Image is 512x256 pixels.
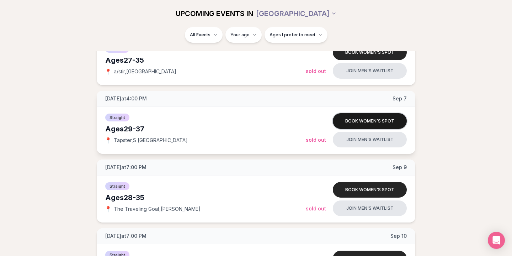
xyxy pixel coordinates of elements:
[176,9,253,19] span: UPCOMING EVENTS IN
[105,206,111,212] span: 📍
[333,113,407,129] button: Book women's spot
[333,45,407,60] button: Book women's spot
[306,137,326,143] span: Sold Out
[270,32,315,38] span: Ages I prefer to meet
[114,68,176,75] span: a/stir , [GEOGRAPHIC_DATA]
[306,68,326,74] span: Sold Out
[265,27,327,43] button: Ages I prefer to meet
[256,6,337,21] button: [GEOGRAPHIC_DATA]
[105,182,129,190] span: Straight
[390,233,407,240] span: Sep 10
[333,182,407,198] button: Book women's spot
[105,55,306,65] div: Ages 27-35
[105,69,111,74] span: 📍
[105,193,306,203] div: Ages 28-35
[393,164,407,171] span: Sep 9
[393,95,407,102] span: Sep 7
[306,205,326,211] span: Sold Out
[105,137,111,143] span: 📍
[190,32,210,38] span: All Events
[488,232,505,249] div: Open Intercom Messenger
[333,132,407,147] button: Join men's waitlist
[333,63,407,79] button: Join men's waitlist
[105,164,146,171] span: [DATE] at 7:00 PM
[114,137,188,144] span: Tapster , S [GEOGRAPHIC_DATA]
[185,27,223,43] button: All Events
[105,114,129,121] span: Straight
[105,95,147,102] span: [DATE] at 4:00 PM
[114,205,201,213] span: The Traveling Goat , [PERSON_NAME]
[105,233,146,240] span: [DATE] at 7:00 PM
[105,124,306,134] div: Ages 29-37
[333,200,407,216] button: Join men's waitlist
[225,27,262,43] button: Your age
[230,32,250,38] span: Your age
